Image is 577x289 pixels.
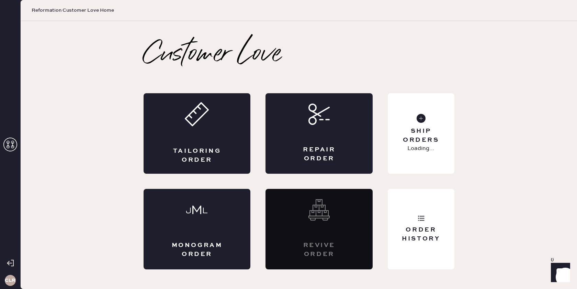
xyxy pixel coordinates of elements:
[407,144,434,153] p: Loading...
[293,241,345,258] div: Revive order
[293,146,345,163] div: Repair Order
[393,127,449,144] div: Ship Orders
[171,241,223,258] div: Monogram Order
[144,41,281,68] h2: Customer Love
[171,147,223,164] div: Tailoring Order
[544,258,574,288] iframe: Front Chat
[32,7,114,14] span: Reformation Customer Love Home
[393,226,449,243] div: Order History
[5,278,15,283] h3: CLR
[265,189,373,269] div: Interested? Contact us at care@hemster.co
